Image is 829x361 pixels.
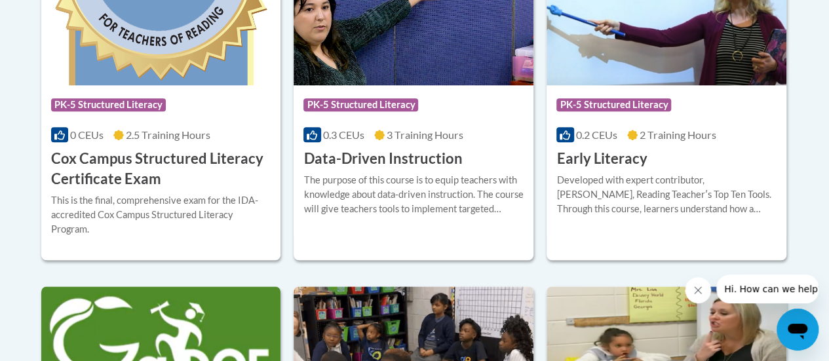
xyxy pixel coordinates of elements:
[126,128,210,141] span: 2.5 Training Hours
[323,128,364,141] span: 0.3 CEUs
[685,277,711,303] iframe: Close message
[51,193,271,237] div: This is the final, comprehensive exam for the IDA-accredited Cox Campus Structured Literacy Program.
[303,149,462,169] h3: Data-Driven Instruction
[70,128,104,141] span: 0 CEUs
[303,173,524,216] div: The purpose of this course is to equip teachers with knowledge about data-driven instruction. The...
[51,149,271,189] h3: Cox Campus Structured Literacy Certificate Exam
[8,9,106,20] span: Hi. How can we help?
[576,128,617,141] span: 0.2 CEUs
[556,98,671,111] span: PK-5 Structured Literacy
[51,98,166,111] span: PK-5 Structured Literacy
[387,128,463,141] span: 3 Training Hours
[640,128,716,141] span: 2 Training Hours
[716,275,819,303] iframe: Message from company
[556,149,647,169] h3: Early Literacy
[303,98,418,111] span: PK-5 Structured Literacy
[556,173,777,216] div: Developed with expert contributor, [PERSON_NAME], Reading Teacherʹs Top Ten Tools. Through this c...
[777,309,819,351] iframe: Button to launch messaging window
